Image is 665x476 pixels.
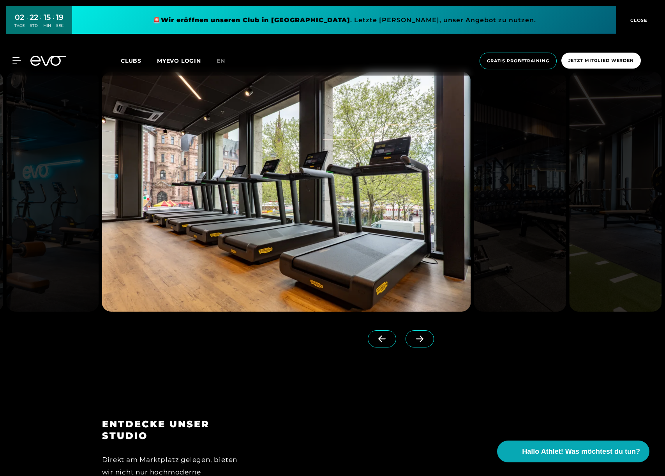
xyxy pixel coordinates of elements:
div: : [26,12,28,33]
div: TAGE [14,23,25,28]
img: evofitness [569,72,661,312]
a: Gratis Probetraining [477,53,559,69]
a: MYEVO LOGIN [157,57,201,64]
span: Jetzt Mitglied werden [568,57,634,64]
div: SEK [56,23,64,28]
div: 15 [43,12,51,23]
a: en [217,56,235,65]
button: Hallo Athlet! Was möchtest du tun? [497,441,649,462]
span: Gratis Probetraining [487,58,549,64]
span: Clubs [121,57,141,64]
span: Hallo Athlet! Was möchtest du tun? [522,446,640,457]
span: en [217,57,225,64]
div: 02 [14,12,25,23]
span: CLOSE [628,17,647,24]
a: Clubs [121,57,157,64]
div: 22 [30,12,38,23]
div: MIN [43,23,51,28]
div: : [53,12,54,33]
button: CLOSE [616,6,659,34]
div: : [40,12,41,33]
img: evofitness [7,72,99,312]
div: 19 [56,12,64,23]
a: Jetzt Mitglied werden [559,53,643,69]
div: STD [30,23,38,28]
img: evofitness [102,72,471,312]
img: evofitness [474,72,566,312]
h3: ENTDECKE UNSER STUDIO [102,418,241,442]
